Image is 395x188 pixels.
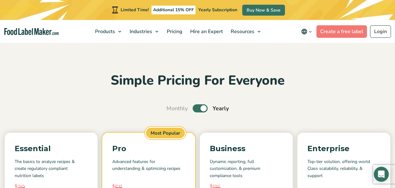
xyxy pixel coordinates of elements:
span: Industries [128,28,153,35]
p: Business [210,143,283,155]
div: Open Intercom Messenger [374,167,389,182]
span: Hire an Expert [188,28,224,35]
a: Industries [126,20,161,43]
p: Essential [15,143,88,155]
a: Create a free label [316,25,367,38]
a: Pricing [163,20,185,43]
a: Resources [227,20,264,43]
p: Advanced features for understanding & optimizing recipes [112,158,185,179]
p: Pro [112,143,185,155]
span: Resources [229,28,255,35]
span: Yearly Subscription [198,7,237,13]
span: Pricing [165,28,183,35]
label: Toggle [193,104,208,112]
p: The basics to analyze recipes & create regulatory compliant nutrition labels [15,158,88,179]
a: Login [370,25,391,38]
span: Most Popular [145,127,186,140]
span: Additional 15% OFF [152,6,195,14]
p: Enterprise [307,143,380,155]
p: Top-tier solution, offering world Class scalability, reliability, & support [307,158,380,179]
a: Buy Now & Save [242,5,285,16]
span: Products [93,28,116,35]
span: Limited Time! [121,7,149,13]
p: Dynamic reporting, full customization, & premium compliance tools [210,158,283,179]
h2: Simple Pricing For Everyone [5,72,390,89]
a: Products [91,20,124,43]
span: Yearly [213,104,229,113]
span: Monthly [166,104,188,113]
a: Hire an Expert [186,20,225,43]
